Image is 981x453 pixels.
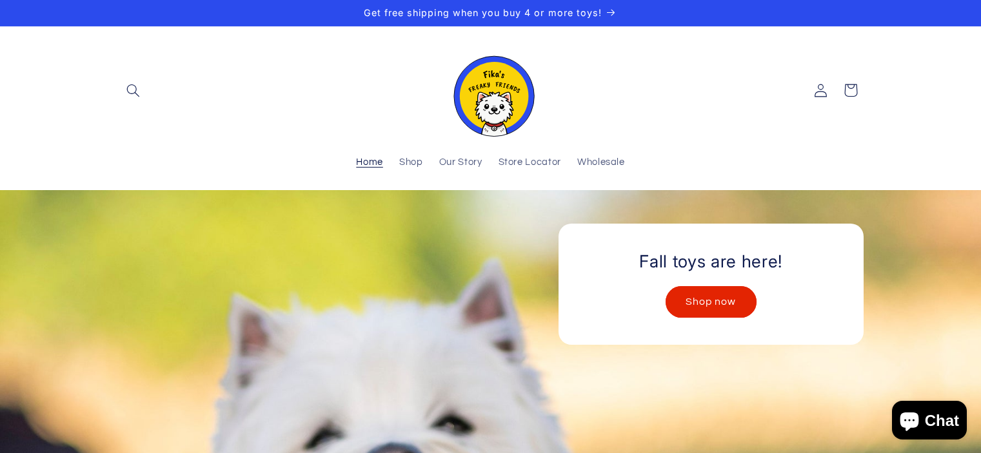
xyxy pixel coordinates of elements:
a: Wholesale [569,149,633,177]
a: Fika's Freaky Friends [441,39,541,142]
a: Shop [391,149,431,177]
a: Home [348,149,391,177]
a: Store Locator [490,149,569,177]
h2: Fall toys are here! [639,251,782,273]
img: Fika's Freaky Friends [446,44,536,137]
summary: Search [118,75,148,105]
span: Home [356,157,383,169]
a: Shop now [665,286,756,318]
a: Our Story [431,149,490,177]
span: Shop [399,157,423,169]
inbox-online-store-chat: Shopify online store chat [888,401,971,443]
span: Wholesale [577,157,625,169]
span: Get free shipping when you buy 4 or more toys! [364,7,602,18]
span: Our Story [439,157,482,169]
span: Store Locator [499,157,561,169]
